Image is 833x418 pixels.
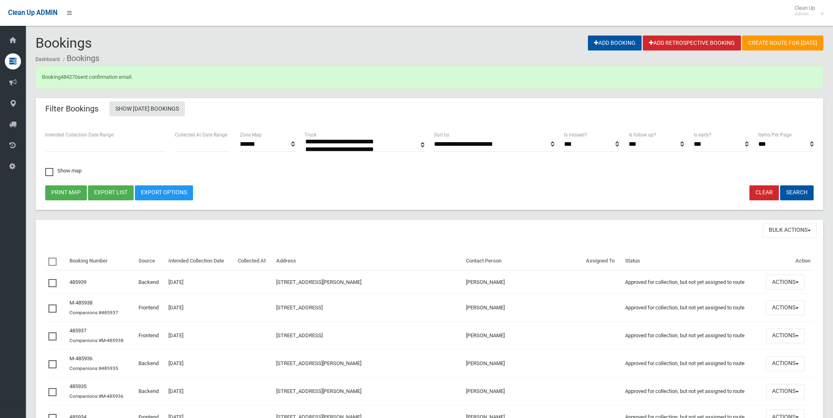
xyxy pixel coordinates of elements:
a: Clear [749,185,779,200]
small: Companions: [69,338,125,343]
th: Intended Collection Date [165,252,235,271]
th: Collected At [235,252,273,271]
th: Action [763,252,814,271]
a: 485935 [69,383,86,389]
small: Companions: [69,310,120,315]
label: Truck [304,130,317,139]
header: Filter Bookings [36,101,108,117]
a: 485939 [69,279,86,285]
td: [PERSON_NAME] [463,350,583,378]
td: [DATE] [165,378,235,405]
button: Actions [766,275,805,290]
span: Clean Up [791,5,823,17]
th: Address [273,252,462,271]
a: [STREET_ADDRESS] [276,305,323,311]
a: 485937 [69,328,86,334]
td: [PERSON_NAME] [463,270,583,294]
a: M-485936 [69,355,92,361]
td: Backend [135,270,165,294]
a: 484270 [61,74,78,80]
th: Status [622,252,763,271]
td: [DATE] [165,294,235,322]
td: Backend [135,378,165,405]
td: [DATE] [165,350,235,378]
a: Add Booking [588,36,642,50]
small: Admin [795,11,815,17]
span: Clean Up ADMIN [8,9,57,17]
button: Actions [766,384,805,399]
small: Companions: [69,393,125,399]
div: Booking sent confirmation email. [36,66,823,88]
li: Bookings [61,51,99,66]
a: #485935 [99,365,118,371]
a: #485937 [99,310,118,315]
td: Approved for collection, but not yet assigned to route [622,378,763,405]
a: Add Retrospective Booking [643,36,741,50]
td: [PERSON_NAME] [463,378,583,405]
a: #M-485938 [99,338,124,343]
a: Export Options [135,185,193,200]
button: Bulk Actions [763,223,817,238]
a: [STREET_ADDRESS][PERSON_NAME] [276,360,361,366]
a: [STREET_ADDRESS][PERSON_NAME] [276,388,361,394]
small: Companions: [69,365,120,371]
td: Frontend [135,294,165,322]
td: [PERSON_NAME] [463,322,583,350]
th: Assigned To [583,252,622,271]
td: [DATE] [165,322,235,350]
a: Show [DATE] Bookings [109,101,185,116]
td: [PERSON_NAME] [463,294,583,322]
button: Actions [766,300,805,315]
th: Contact Person [463,252,583,271]
a: [STREET_ADDRESS][PERSON_NAME] [276,279,361,285]
button: Export list [88,185,134,200]
td: Approved for collection, but not yet assigned to route [622,294,763,322]
th: Source [135,252,165,271]
th: Booking Number [66,252,135,271]
a: Create route for [DATE] [742,36,823,50]
a: Dashboard [36,57,60,62]
span: Show map [45,168,82,173]
td: Frontend [135,322,165,350]
button: Search [780,185,814,200]
span: Bookings [36,35,92,51]
button: Actions [766,328,805,343]
a: [STREET_ADDRESS] [276,332,323,338]
button: Print map [45,185,87,200]
td: Approved for collection, but not yet assigned to route [622,322,763,350]
button: Actions [766,356,805,371]
td: Backend [135,350,165,378]
a: M-485938 [69,300,92,306]
td: Approved for collection, but not yet assigned to route [622,350,763,378]
td: [DATE] [165,270,235,294]
td: Approved for collection, but not yet assigned to route [622,270,763,294]
a: #M-485936 [99,393,124,399]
